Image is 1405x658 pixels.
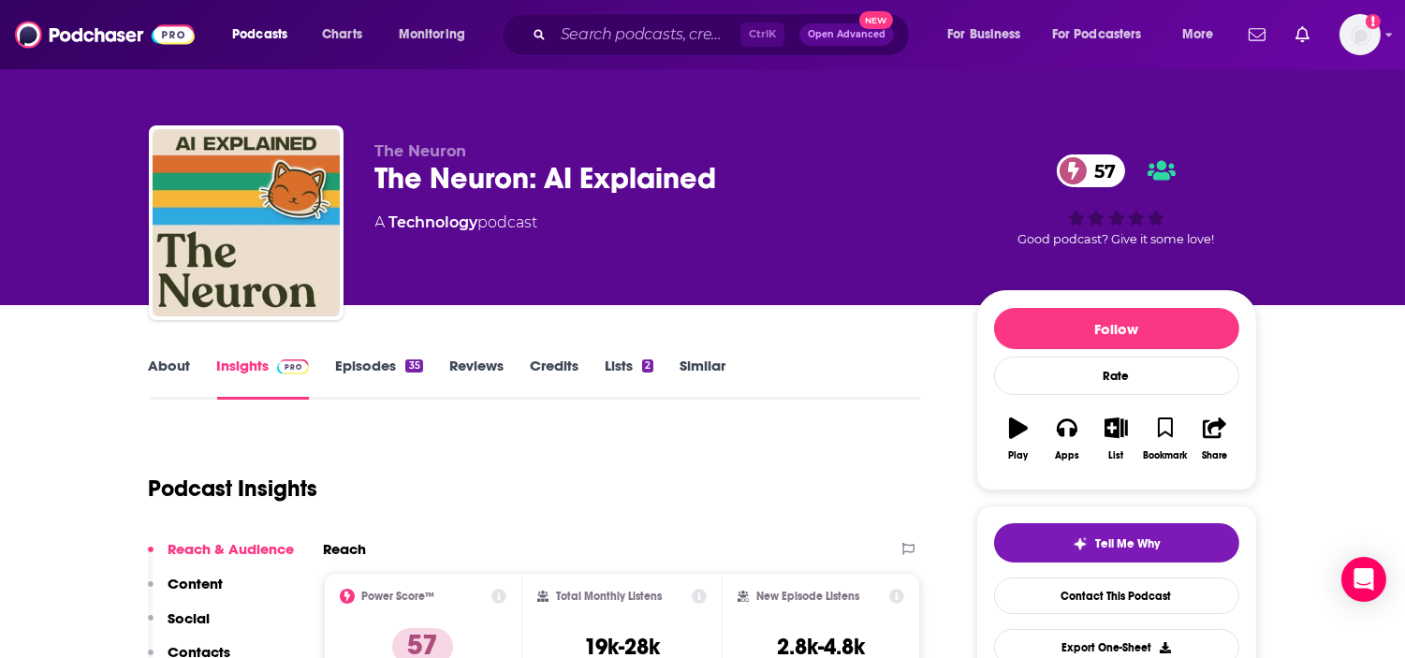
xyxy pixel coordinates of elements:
[15,17,195,52] img: Podchaser - Follow, Share and Rate Podcasts
[149,475,318,503] h1: Podcast Insights
[389,213,478,231] a: Technology
[1055,450,1079,461] div: Apps
[217,357,310,400] a: InsightsPodchaser Pro
[375,142,467,160] span: The Neuron
[1095,536,1160,551] span: Tell Me Why
[1202,450,1227,461] div: Share
[322,22,362,48] span: Charts
[362,590,435,603] h2: Power Score™
[153,129,340,316] img: The Neuron: AI Explained
[680,357,725,400] a: Similar
[1076,154,1125,187] span: 57
[310,20,373,50] a: Charts
[947,22,1021,48] span: For Business
[168,575,224,592] p: Content
[556,590,662,603] h2: Total Monthly Listens
[1182,22,1214,48] span: More
[1288,19,1317,51] a: Show notifications dropdown
[934,20,1045,50] button: open menu
[799,23,894,46] button: Open AdvancedNew
[219,20,312,50] button: open menu
[976,142,1257,258] div: 57Good podcast? Give it some love!
[149,357,191,400] a: About
[994,578,1239,614] a: Contact This Podcast
[1018,232,1215,246] span: Good podcast? Give it some love!
[605,357,653,400] a: Lists2
[324,540,367,558] h2: Reach
[1091,405,1140,473] button: List
[1190,405,1238,473] button: Share
[399,22,465,48] span: Monitoring
[1057,154,1125,187] a: 57
[1109,450,1124,461] div: List
[405,359,422,373] div: 35
[553,20,740,50] input: Search podcasts, credits, & more...
[859,11,893,29] span: New
[1052,22,1142,48] span: For Podcasters
[1073,536,1088,551] img: tell me why sparkle
[994,523,1239,563] button: tell me why sparkleTell Me Why
[148,575,224,609] button: Content
[168,609,211,627] p: Social
[994,357,1239,395] div: Rate
[1339,14,1381,55] img: User Profile
[756,590,859,603] h2: New Episode Listens
[232,22,287,48] span: Podcasts
[1366,14,1381,29] svg: Add a profile image
[994,405,1043,473] button: Play
[148,609,211,644] button: Social
[1008,450,1028,461] div: Play
[642,359,653,373] div: 2
[386,20,490,50] button: open menu
[1141,405,1190,473] button: Bookmark
[994,308,1239,349] button: Follow
[1169,20,1237,50] button: open menu
[148,540,295,575] button: Reach & Audience
[1043,405,1091,473] button: Apps
[375,212,538,234] div: A podcast
[1341,557,1386,602] div: Open Intercom Messenger
[1143,450,1187,461] div: Bookmark
[1339,14,1381,55] button: Show profile menu
[530,357,578,400] a: Credits
[1339,14,1381,55] span: Logged in as ABolliger
[1040,20,1169,50] button: open menu
[449,357,504,400] a: Reviews
[520,13,928,56] div: Search podcasts, credits, & more...
[808,30,885,39] span: Open Advanced
[1241,19,1273,51] a: Show notifications dropdown
[335,357,422,400] a: Episodes35
[168,540,295,558] p: Reach & Audience
[277,359,310,374] img: Podchaser Pro
[740,22,784,47] span: Ctrl K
